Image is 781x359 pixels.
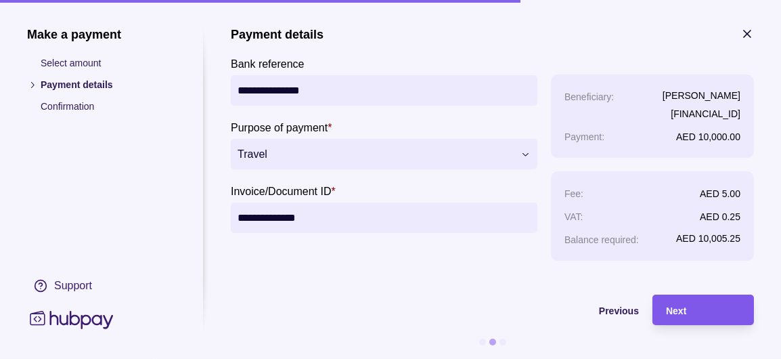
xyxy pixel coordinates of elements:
p: AED 10,005.25 [676,233,740,244]
label: Bank reference [231,56,305,72]
p: Payment details [41,77,176,92]
p: Purpose of payment [231,122,328,133]
p: AED 0.25 [700,211,740,222]
p: Fee : [564,188,583,199]
p: AED 5.00 [700,188,740,199]
p: Bank reference [231,58,305,70]
a: Support [27,272,176,300]
p: Confirmation [41,99,176,114]
div: Support [54,278,92,293]
p: Invoice/Document ID [231,186,332,197]
span: Previous [599,305,639,316]
p: Beneficiary : [564,91,614,102]
input: Invoice/Document ID [238,203,531,233]
p: [FINANCIAL_ID] [663,106,740,121]
span: Next [666,305,686,316]
input: Bank reference [238,75,531,106]
h1: Make a payment [27,27,176,42]
p: Payment : [564,131,604,142]
p: Balance required : [564,234,639,245]
p: VAT : [564,211,583,222]
button: Next [652,295,754,325]
label: Invoice/Document ID [231,183,336,199]
p: [PERSON_NAME] [663,88,740,103]
label: Purpose of payment [231,119,332,135]
button: Previous [231,295,639,325]
h1: Payment details [231,27,323,42]
p: AED 10,000.00 [676,131,740,142]
p: Select amount [41,56,176,70]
